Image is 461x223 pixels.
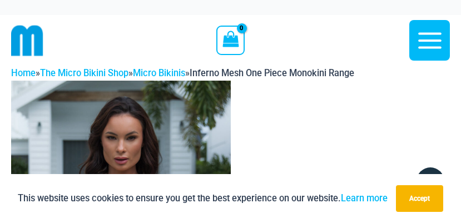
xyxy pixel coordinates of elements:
[11,24,43,57] img: cropped mm emblem
[133,68,185,78] a: Micro Bikinis
[216,26,245,54] a: View Shopping Cart, empty
[11,68,354,78] span: » » »
[18,191,388,206] p: This website uses cookies to ensure you get the best experience on our website.
[40,68,128,78] a: The Micro Bikini Shop
[341,193,388,204] a: Learn more
[396,185,443,212] button: Accept
[190,68,354,78] span: Inferno Mesh One Piece Monokini Range
[11,68,36,78] a: Home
